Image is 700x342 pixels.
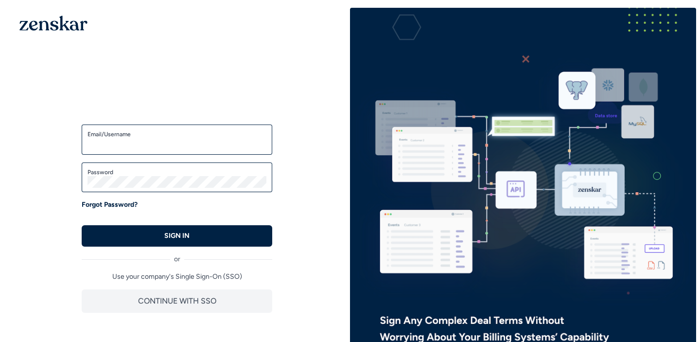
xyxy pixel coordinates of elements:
p: Use your company's Single Sign-On (SSO) [82,272,272,282]
label: Email/Username [87,130,266,138]
button: SIGN IN [82,225,272,247]
p: SIGN IN [164,231,190,241]
a: Forgot Password? [82,200,138,210]
button: CONTINUE WITH SSO [82,289,272,313]
div: or [82,247,272,264]
img: 1OGAJ2xQqyY4LXKgY66KYq0eOWRCkrZdAb3gUhuVAqdWPZE9SRJmCz+oDMSn4zDLXe31Ii730ItAGKgCKgCCgCikA4Av8PJUP... [19,16,87,31]
label: Password [87,168,266,176]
